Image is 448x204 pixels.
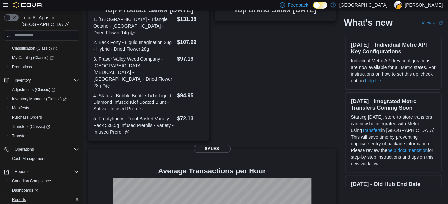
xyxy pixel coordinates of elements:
[9,86,79,94] span: Adjustments (Classic)
[12,133,28,139] span: Transfers
[12,64,32,70] span: Promotions
[288,2,308,8] span: Feedback
[1,76,82,85] button: Inventory
[12,55,54,60] span: My Catalog (Classic)
[9,113,79,121] span: Purchase Orders
[12,168,79,176] span: Reports
[9,177,54,185] a: Canadian Compliance
[177,115,204,123] dd: $72.13
[177,38,204,46] dd: $107.99
[12,156,45,161] span: Cash Management
[9,44,79,52] span: Classification (Classic)
[15,147,34,152] span: Operations
[177,15,204,23] dd: $131.38
[405,1,443,9] p: [PERSON_NAME]
[351,57,436,84] p: Individual Metrc API key configurations are now available for all Metrc states. For instructions ...
[7,122,82,131] a: Transfers (Classic)
[9,95,79,103] span: Inventory Manager (Classic)
[7,186,82,195] a: Dashboards
[15,78,31,83] span: Inventory
[12,145,79,153] span: Operations
[12,178,51,184] span: Canadian Compliance
[421,20,443,25] a: View allExternal link
[93,92,174,112] dt: 4. Status - Bubble Bubble 1x1g Liquid Diamond Infused Kief Coated Blunt - Sativa - Infused Prerolls
[12,76,79,84] span: Inventory
[9,95,69,103] a: Inventory Manager (Classic)
[93,115,174,135] dt: 5. Frootyhooty - Froot Basket Variety Pack 5x0.5g Infused Prerolls - Variety - Infused Preroll @
[12,168,31,176] button: Reports
[12,105,29,111] span: Manifests
[351,181,436,187] h3: [DATE] - Old Hub End Date
[351,98,436,111] h3: [DATE] - Integrated Metrc Transfers Coming Soon
[7,94,82,103] a: Inventory Manager (Classic)
[12,87,55,92] span: Adjustments (Classic)
[12,96,67,102] span: Inventory Manager (Classic)
[7,176,82,186] button: Canadian Compliance
[93,167,330,175] h4: Average Transactions per Hour
[19,14,79,28] span: Load All Apps in [GEOGRAPHIC_DATA]
[7,113,82,122] button: Purchase Orders
[365,78,381,83] a: help file
[9,86,58,94] a: Adjustments (Classic)
[7,131,82,141] button: Transfers
[9,63,35,71] a: Promotions
[9,113,45,121] a: Purchase Orders
[9,54,79,62] span: My Catalog (Classic)
[9,177,79,185] span: Canadian Compliance
[1,167,82,176] button: Reports
[362,128,381,133] a: Transfers
[9,196,28,204] a: Reports
[9,123,79,131] span: Transfers (Classic)
[7,53,82,62] a: My Catalog (Classic)
[7,85,82,94] a: Adjustments (Classic)
[9,54,56,62] a: My Catalog (Classic)
[177,55,204,63] dd: $97.19
[387,148,428,153] a: help documentation
[9,155,48,163] a: Cash Management
[1,145,82,154] button: Operations
[12,124,50,129] span: Transfers (Classic)
[12,76,33,84] button: Inventory
[439,21,443,25] svg: External link
[9,44,60,52] a: Classification (Classic)
[12,115,42,120] span: Purchase Orders
[9,186,41,194] a: Dashboards
[351,114,436,167] p: Starting [DATE], store-to-store transfers can now be integrated with Metrc using in [GEOGRAPHIC_D...
[12,197,26,202] span: Reports
[12,46,57,51] span: Classification (Classic)
[9,104,31,112] a: Manifests
[9,123,53,131] a: Transfers (Classic)
[9,196,79,204] span: Reports
[344,17,392,28] h2: What's new
[9,104,79,112] span: Manifests
[313,2,327,9] input: Dark Mode
[93,16,174,36] dt: 1. [GEOGRAPHIC_DATA] - Triangle Octane - [GEOGRAPHIC_DATA] - Dried Flower 14g @
[7,103,82,113] button: Manifests
[351,41,436,55] h3: [DATE] – Individual Metrc API Key Configurations
[9,132,79,140] span: Transfers
[9,63,79,71] span: Promotions
[15,169,28,174] span: Reports
[177,92,204,100] dd: $94.95
[93,56,174,89] dt: 3. Fraser Valley Weed Company - [GEOGRAPHIC_DATA][MEDICAL_DATA] - [GEOGRAPHIC_DATA] - Dried Flowe...
[7,62,82,72] button: Promotions
[12,145,37,153] button: Operations
[9,186,79,194] span: Dashboards
[7,154,82,163] button: Cash Management
[390,1,391,9] p: |
[13,2,43,8] img: Cova
[394,1,402,9] div: Heather Whitfield
[9,132,31,140] a: Transfers
[7,44,82,53] a: Classification (Classic)
[12,188,38,193] span: Dashboards
[339,1,387,9] p: [GEOGRAPHIC_DATA]
[194,145,231,153] span: Sales
[93,39,174,52] dt: 2. Back Forty - Liquid Imagination 28g - Hybrid - Dried Flower 28g
[9,155,79,163] span: Cash Management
